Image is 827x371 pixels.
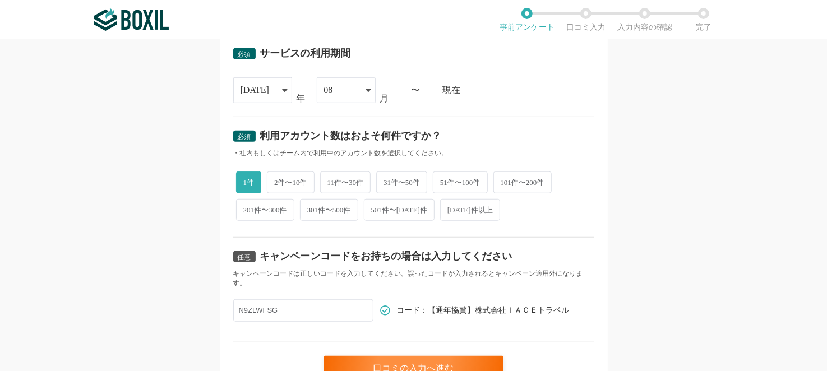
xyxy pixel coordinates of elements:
span: 2件〜10件 [267,171,315,193]
span: 301件〜500件 [300,199,358,221]
li: 事前アンケート [498,8,557,31]
span: 必須 [238,50,251,58]
span: 101件〜200件 [493,171,552,193]
div: 利用アカウント数はおよそ何件ですか？ [260,131,442,141]
div: 月 [380,94,389,103]
div: キャンペーンコードをお持ちの場合は入力してください [260,251,512,261]
div: サービスの利用期間 [260,48,351,58]
div: 現在 [443,86,594,95]
span: 501件〜[DATE]件 [364,199,435,221]
span: 201件〜300件 [236,199,294,221]
span: 51件〜100件 [433,171,488,193]
span: [DATE]件以上 [440,199,500,221]
span: 31件〜50件 [376,171,427,193]
span: コード：【通年協賛】株式会社ＩＡＣＥトラベル [397,307,570,314]
div: キャンペーンコードは正しいコードを入力してください。誤ったコードが入力されるとキャンペーン適用外になります。 [233,269,594,288]
li: 完了 [674,8,733,31]
img: ボクシルSaaS_ロゴ [94,8,169,31]
span: 1件 [236,171,262,193]
span: 任意 [238,253,251,261]
div: [DATE] [241,78,270,103]
span: 必須 [238,133,251,141]
li: 口コミ入力 [557,8,616,31]
div: 08 [324,78,333,103]
span: 11件〜30件 [320,171,371,193]
li: 入力内容の確認 [616,8,674,31]
div: 年 [297,94,306,103]
div: ・社内もしくはチーム内で利用中のアカウント数を選択してください。 [233,149,594,158]
div: 〜 [412,86,421,95]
